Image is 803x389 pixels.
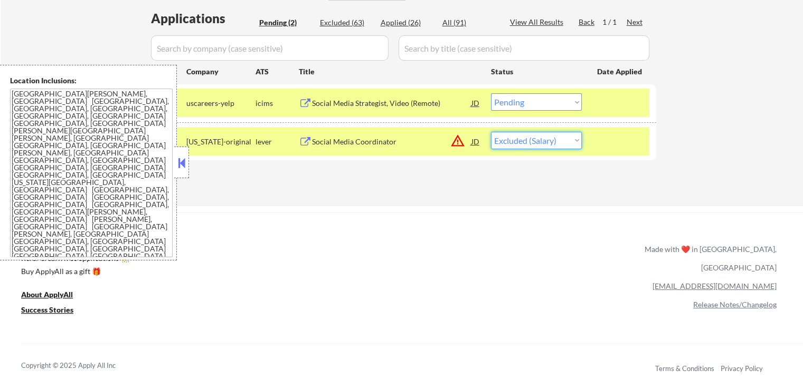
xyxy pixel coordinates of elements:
[721,364,763,373] a: Privacy Policy
[510,17,566,27] div: View All Results
[21,361,143,371] div: Copyright © 2025 Apply All Inc
[470,132,481,151] div: JD
[21,266,127,279] a: Buy ApplyAll as a gift 🎁
[186,66,256,77] div: Company
[627,17,644,27] div: Next
[21,305,73,314] u: Success Stories
[256,98,299,109] div: icims
[21,289,88,302] a: About ApplyAll
[299,66,481,77] div: Title
[21,255,424,266] a: Refer & earn free applications 👯‍♀️
[21,290,73,299] u: About ApplyAll
[320,17,373,28] div: Excluded (63)
[21,268,127,275] div: Buy ApplyAll as a gift 🎁
[640,240,777,277] div: Made with ❤️ in [GEOGRAPHIC_DATA], [GEOGRAPHIC_DATA]
[10,75,173,86] div: Location Inclusions:
[597,66,644,77] div: Date Applied
[312,98,471,109] div: Social Media Strategist, Video (Remote)
[655,364,714,373] a: Terms & Conditions
[312,137,471,147] div: Social Media Coordinator
[21,304,88,317] a: Success Stories
[256,66,299,77] div: ATS
[381,17,433,28] div: Applied (26)
[491,62,582,81] div: Status
[256,137,299,147] div: lever
[151,35,389,61] input: Search by company (case sensitive)
[579,17,596,27] div: Back
[442,17,495,28] div: All (91)
[693,300,777,309] a: Release Notes/Changelog
[259,17,312,28] div: Pending (2)
[399,35,649,61] input: Search by title (case sensitive)
[653,281,777,290] a: [EMAIL_ADDRESS][DOMAIN_NAME]
[470,93,481,112] div: JD
[602,17,627,27] div: 1 / 1
[450,133,465,148] button: warning_amber
[151,12,256,25] div: Applications
[186,137,256,147] div: [US_STATE]-original
[186,98,256,109] div: uscareers-yelp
